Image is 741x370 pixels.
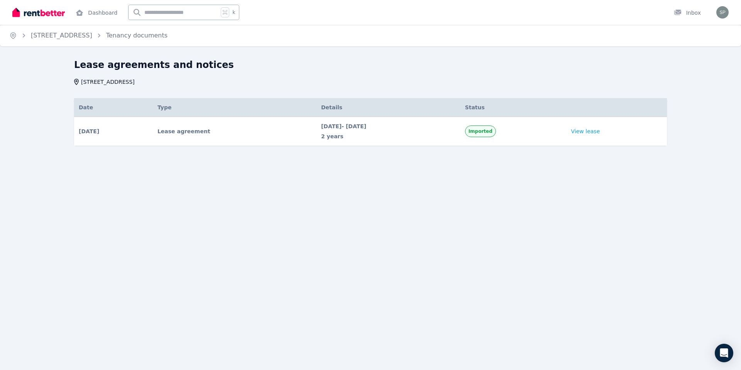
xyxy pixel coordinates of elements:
th: Status [460,98,567,117]
th: Type [153,98,316,117]
div: Open Intercom Messenger [715,344,733,362]
span: [DATE] - [DATE] [321,122,456,130]
a: View lease [571,127,600,135]
img: Shanade Phillips [716,6,729,19]
img: RentBetter [12,7,65,18]
span: Imported [469,128,492,134]
span: 2 years [321,132,456,140]
th: Details [316,98,460,117]
a: [STREET_ADDRESS] [31,32,92,39]
span: [DATE] [79,127,99,135]
td: Lease agreement [153,117,316,146]
span: [STREET_ADDRESS] [81,78,135,86]
h1: Lease agreements and notices [74,59,234,71]
th: Date [74,98,153,117]
div: Inbox [674,9,701,17]
span: k [232,9,235,15]
a: Tenancy documents [106,32,167,39]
